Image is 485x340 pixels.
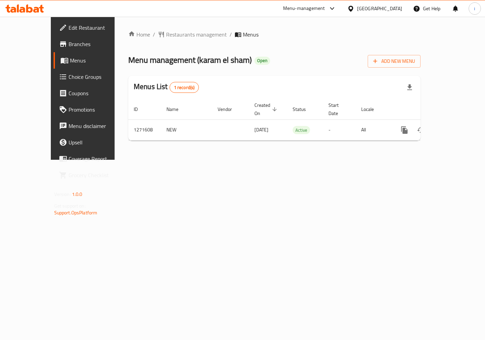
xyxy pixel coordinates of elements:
[69,122,126,130] span: Menu disclaimer
[54,36,132,52] a: Branches
[293,126,310,134] span: Active
[254,57,270,65] div: Open
[72,190,83,199] span: 1.0.0
[54,52,132,69] a: Menus
[328,101,348,117] span: Start Date
[70,56,126,65] span: Menus
[218,105,241,113] span: Vendor
[373,57,415,66] span: Add New Menu
[69,24,126,32] span: Edit Restaurant
[54,134,132,151] a: Upsell
[69,171,126,179] span: Grocery Checklist
[166,105,187,113] span: Name
[54,85,132,101] a: Coupons
[69,73,126,81] span: Choice Groups
[230,30,232,39] li: /
[368,55,421,68] button: Add New Menu
[158,30,227,39] a: Restaurants management
[170,84,199,91] span: 1 record(s)
[391,99,467,120] th: Actions
[166,30,227,39] span: Restaurants management
[283,4,325,13] div: Menu-management
[128,119,161,140] td: 1271608
[153,30,155,39] li: /
[361,105,383,113] span: Locale
[413,122,429,138] button: Change Status
[54,151,132,167] a: Coverage Report
[69,138,126,146] span: Upsell
[170,82,199,93] div: Total records count
[69,155,126,163] span: Coverage Report
[128,99,467,141] table: enhanced table
[128,30,150,39] a: Home
[54,118,132,134] a: Menu disclaimer
[54,101,132,118] a: Promotions
[69,105,126,114] span: Promotions
[134,82,199,93] h2: Menus List
[356,119,391,140] td: All
[69,89,126,97] span: Coupons
[54,201,86,210] span: Get support on:
[54,19,132,36] a: Edit Restaurant
[474,5,475,12] span: i
[243,30,259,39] span: Menus
[254,125,268,134] span: [DATE]
[54,208,98,217] a: Support.OpsPlatform
[254,58,270,63] span: Open
[357,5,402,12] div: [GEOGRAPHIC_DATA]
[54,190,71,199] span: Version:
[128,52,252,68] span: Menu management ( karam el sham )
[69,40,126,48] span: Branches
[401,79,418,96] div: Export file
[54,69,132,85] a: Choice Groups
[128,30,421,39] nav: breadcrumb
[323,119,356,140] td: -
[161,119,212,140] td: NEW
[293,105,315,113] span: Status
[134,105,147,113] span: ID
[54,167,132,183] a: Grocery Checklist
[254,101,279,117] span: Created On
[396,122,413,138] button: more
